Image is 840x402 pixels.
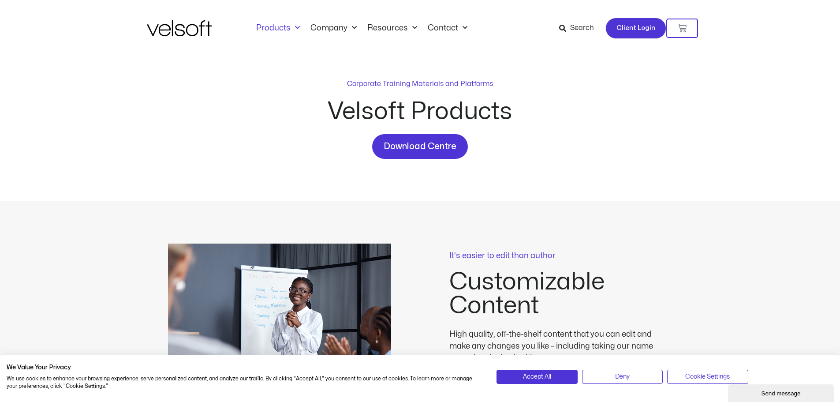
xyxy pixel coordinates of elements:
button: Accept all cookies [497,370,577,384]
a: ResourcesMenu Toggle [362,23,422,33]
img: Velsoft Training Materials [147,20,212,36]
button: Deny all cookies [582,370,663,384]
button: Adjust cookie preferences [667,370,748,384]
span: Accept All [523,372,551,382]
a: ContactMenu Toggle [422,23,473,33]
p: Corporate Training Materials and Platforms [347,79,493,89]
h2: Velsoft Products [261,100,579,124]
span: Deny [615,372,630,382]
h2: Customizable Content [449,270,672,318]
iframe: chat widget [728,383,836,402]
a: CompanyMenu Toggle [305,23,362,33]
a: Search [559,21,600,36]
span: Cookie Settings [685,372,730,382]
a: ProductsMenu Toggle [251,23,305,33]
p: We use cookies to enhance your browsing experience, serve personalized content, and analyze our t... [7,375,483,390]
a: Client Login [605,18,666,39]
span: Search [570,23,594,34]
p: It's easier to edit than author [449,252,672,260]
div: High quality, off-the-shelf content that you can edit and make any changes you like – including t... [449,328,661,364]
h2: We Value Your Privacy [7,364,483,372]
nav: Menu [251,23,473,33]
span: Client Login [616,23,655,34]
a: Download Centre [372,134,468,159]
span: Download Centre [384,139,456,154]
